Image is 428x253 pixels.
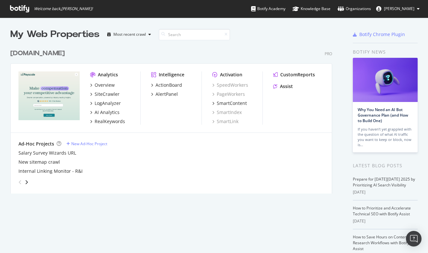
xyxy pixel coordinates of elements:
[95,109,120,116] div: AI Analytics
[18,150,76,156] a: Salary Survey Wizards URL
[151,91,178,97] a: AlertPanel
[212,100,247,107] a: SmartContent
[95,118,125,125] div: RealKeywords
[280,71,315,78] div: CustomReports
[353,234,416,251] a: How to Save Hours on Content and Research Workflows with Botify Assist
[90,118,125,125] a: RealKeywords
[10,41,337,194] div: grid
[406,231,422,247] div: Open Intercom Messenger
[358,107,408,123] a: Why You Need an AI Bot Governance Plan (and How to Build One)
[359,31,405,38] div: Botify Chrome Plugin
[90,91,120,97] a: SiteCrawler
[384,6,414,11] span: Jimmy Lange
[156,82,182,88] div: ActionBoard
[338,6,371,12] div: Organizations
[353,205,411,217] a: How to Prioritize and Accelerate Technical SEO with Botify Assist
[10,49,67,58] a: [DOMAIN_NAME]
[113,32,146,36] div: Most recent crawl
[90,100,121,107] a: LogAnalyzer
[353,218,418,224] div: [DATE]
[18,141,54,147] div: Ad-Hoc Projects
[353,176,415,188] a: Prepare for [DATE][DATE] 2025 by Prioritizing AI Search Visibility
[371,4,425,14] button: [PERSON_NAME]
[273,83,293,90] a: Assist
[151,82,182,88] a: ActionBoard
[34,6,93,11] span: Welcome back, [PERSON_NAME] !
[325,51,332,57] div: Pro
[280,83,293,90] div: Assist
[353,58,418,102] img: Why You Need an AI Bot Governance Plan (and How to Build One)
[220,71,242,78] div: Activation
[16,177,24,187] div: angle-left
[18,71,80,120] img: payscale.com
[212,109,242,116] a: SmartIndex
[18,159,60,165] a: New sitemap crawl
[90,82,115,88] a: Overview
[251,6,285,12] div: Botify Academy
[156,91,178,97] div: AlertPanel
[358,127,413,147] div: If you haven’t yet grappled with the question of what AI traffic you want to keep or block, now is…
[212,118,238,125] a: SmartLink
[105,29,154,40] button: Most recent crawl
[217,100,247,107] div: SmartContent
[273,71,315,78] a: CustomReports
[90,109,120,116] a: AI Analytics
[159,71,184,78] div: Intelligence
[212,91,245,97] a: PageWorkers
[353,31,405,38] a: Botify Chrome Plugin
[18,168,83,174] a: Internal Linking Monitor - R&I
[293,6,330,12] div: Knowledge Base
[95,82,115,88] div: Overview
[212,82,248,88] a: SpeedWorkers
[24,179,29,185] div: angle-right
[159,29,230,40] input: Search
[353,189,418,195] div: [DATE]
[95,91,120,97] div: SiteCrawler
[71,141,107,146] div: New Ad-Hoc Project
[66,141,107,146] a: New Ad-Hoc Project
[353,162,418,169] div: Latest Blog Posts
[10,49,65,58] div: [DOMAIN_NAME]
[98,71,118,78] div: Analytics
[95,100,121,107] div: LogAnalyzer
[353,48,418,56] div: Botify news
[10,28,99,41] div: My Web Properties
